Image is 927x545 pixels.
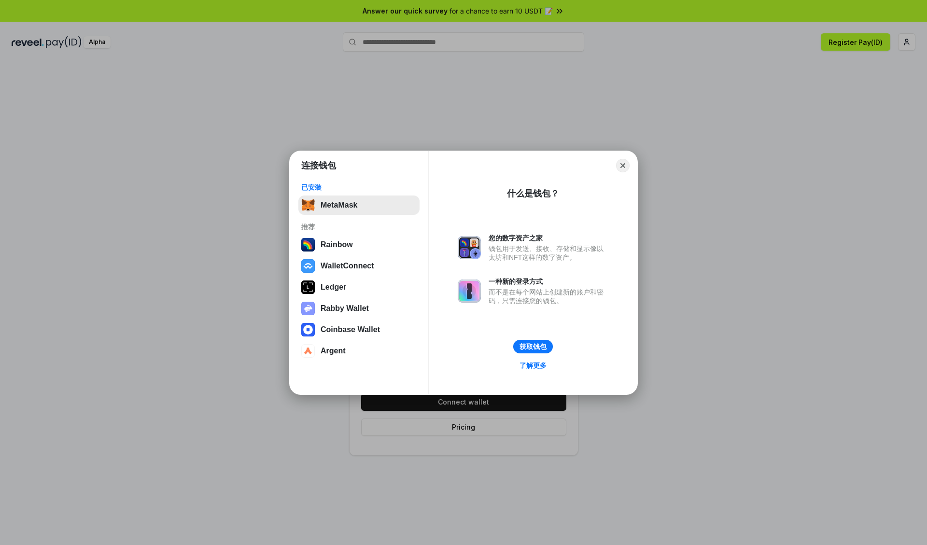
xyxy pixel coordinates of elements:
[489,277,608,286] div: 一种新的登录方式
[301,259,315,273] img: svg+xml,%3Csvg%20width%3D%2228%22%20height%3D%2228%22%20viewBox%3D%220%200%2028%2028%22%20fill%3D...
[321,201,357,210] div: MetaMask
[507,188,559,199] div: 什么是钱包？
[301,198,315,212] img: svg+xml,%3Csvg%20fill%3D%22none%22%20height%3D%2233%22%20viewBox%3D%220%200%2035%2033%22%20width%...
[321,262,374,270] div: WalletConnect
[514,359,552,372] a: 了解更多
[301,183,417,192] div: 已安装
[301,302,315,315] img: svg+xml,%3Csvg%20xmlns%3D%22http%3A%2F%2Fwww.w3.org%2F2000%2Fsvg%22%20fill%3D%22none%22%20viewBox...
[298,278,420,297] button: Ledger
[513,340,553,353] button: 获取钱包
[298,235,420,254] button: Rainbow
[520,342,547,351] div: 获取钱包
[321,283,346,292] div: Ledger
[489,234,608,242] div: 您的数字资产之家
[301,160,336,171] h1: 连接钱包
[301,223,417,231] div: 推荐
[298,299,420,318] button: Rabby Wallet
[321,304,369,313] div: Rabby Wallet
[321,240,353,249] div: Rainbow
[489,244,608,262] div: 钱包用于发送、接收、存储和显示像以太坊和NFT这样的数字资产。
[301,238,315,252] img: svg+xml,%3Csvg%20width%3D%22120%22%20height%3D%22120%22%20viewBox%3D%220%200%20120%20120%22%20fil...
[298,256,420,276] button: WalletConnect
[520,361,547,370] div: 了解更多
[489,288,608,305] div: 而不是在每个网站上创建新的账户和密码，只需连接您的钱包。
[301,280,315,294] img: svg+xml,%3Csvg%20xmlns%3D%22http%3A%2F%2Fwww.w3.org%2F2000%2Fsvg%22%20width%3D%2228%22%20height%3...
[458,236,481,259] img: svg+xml,%3Csvg%20xmlns%3D%22http%3A%2F%2Fwww.w3.org%2F2000%2Fsvg%22%20fill%3D%22none%22%20viewBox...
[321,325,380,334] div: Coinbase Wallet
[298,320,420,339] button: Coinbase Wallet
[298,341,420,361] button: Argent
[458,279,481,303] img: svg+xml,%3Csvg%20xmlns%3D%22http%3A%2F%2Fwww.w3.org%2F2000%2Fsvg%22%20fill%3D%22none%22%20viewBox...
[298,196,420,215] button: MetaMask
[301,344,315,358] img: svg+xml,%3Csvg%20width%3D%2228%22%20height%3D%2228%22%20viewBox%3D%220%200%2028%2028%22%20fill%3D...
[321,347,346,355] div: Argent
[616,159,630,172] button: Close
[301,323,315,336] img: svg+xml,%3Csvg%20width%3D%2228%22%20height%3D%2228%22%20viewBox%3D%220%200%2028%2028%22%20fill%3D...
